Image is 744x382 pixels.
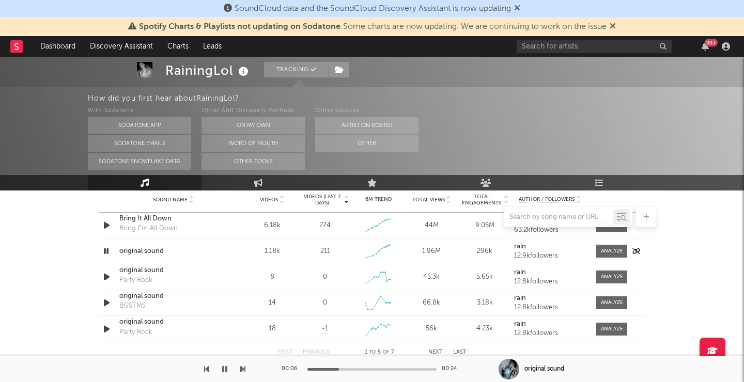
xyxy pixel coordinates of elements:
span: Dismiss [514,5,520,13]
a: rain [514,321,586,328]
div: 63.2k followers [514,227,586,234]
div: 3.18k [461,298,509,308]
a: Charts [160,36,196,57]
button: Other Tools [202,153,305,170]
button: First [277,349,292,355]
input: Search by song name or URL [504,213,613,221]
strong: rain [514,295,526,301]
button: Sodatone App [88,117,191,134]
a: original sound [119,291,227,301]
div: 0 [323,298,327,308]
div: 18 [248,324,296,334]
span: -1 [322,324,328,334]
div: Party Rock [119,327,152,338]
a: original sound [119,246,227,257]
div: Bring Em All Down [119,224,178,234]
a: Discovery Assistant [83,36,160,57]
strong: rain [514,243,526,250]
a: rain [514,243,586,250]
span: Total Views [412,197,445,203]
div: How did you first hear about RainingLol ? [88,92,744,105]
div: 6M Trend [354,196,402,203]
div: Party Rock [119,275,152,285]
div: RainingLol [165,62,251,79]
div: 1 5 7 [351,346,408,359]
span: Videos (last 7 days) [301,194,343,206]
strong: rain [514,321,526,327]
div: 8 [248,272,296,282]
a: rain [514,269,586,276]
span: Author / Followers [519,196,575,203]
button: Artist on Roster [315,117,419,134]
div: 66.8k [408,298,456,308]
button: Sodatone Emails [88,135,191,152]
div: 12.8k followers [514,278,586,285]
span: Total Engagements [461,194,503,206]
button: Last [453,349,467,355]
button: Tracking [264,62,329,77]
a: Leads [196,36,229,57]
div: 0 [323,272,327,282]
input: Search for artists [517,40,672,53]
div: 5.65k [461,272,509,282]
div: BGSTMS [119,301,146,311]
div: original sound [524,364,564,374]
span: Sound Name [153,197,188,203]
button: Previous [303,349,330,355]
div: 45.3k [408,272,456,282]
a: Dashboard [33,36,83,57]
div: 14 [248,298,296,308]
div: 211 [320,246,330,257]
span: Videos [260,197,278,203]
a: original sound [119,317,227,327]
span: SoundCloud data and the SoundCloud Discovery Assistant is now updating [235,5,511,13]
div: 1.18k [248,246,296,257]
div: 56k [408,324,456,334]
div: 00:06 [282,363,302,375]
span: : Some charts are now updating. We are continuing to work on the issue [139,23,607,31]
strong: rain [514,269,526,276]
button: Sodatone Snowflake Data [88,153,191,170]
button: Next [428,349,443,355]
div: 296k [461,246,509,257]
a: rain [514,295,586,302]
div: 00:24 [442,363,462,375]
button: Word Of Mouth [202,135,305,152]
span: of [383,350,389,355]
span: to [369,350,376,355]
div: 4.23k [461,324,509,334]
div: With Sodatone [88,105,191,117]
span: Spotify Charts & Playlists not updating on Sodatone [139,23,340,31]
div: Other A&R Discovery Methods [202,105,305,117]
div: 12.8k followers [514,304,586,311]
a: original sound [119,265,227,276]
span: Dismiss [610,23,616,31]
button: On My Own [202,117,305,134]
div: Other Sources [315,105,419,117]
div: 1.96M [408,246,456,257]
div: 12.8k followers [514,330,586,337]
button: Other [315,135,419,152]
div: 12.9k followers [514,252,586,260]
button: 99+ [702,42,709,51]
div: 99 + [705,39,718,46]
